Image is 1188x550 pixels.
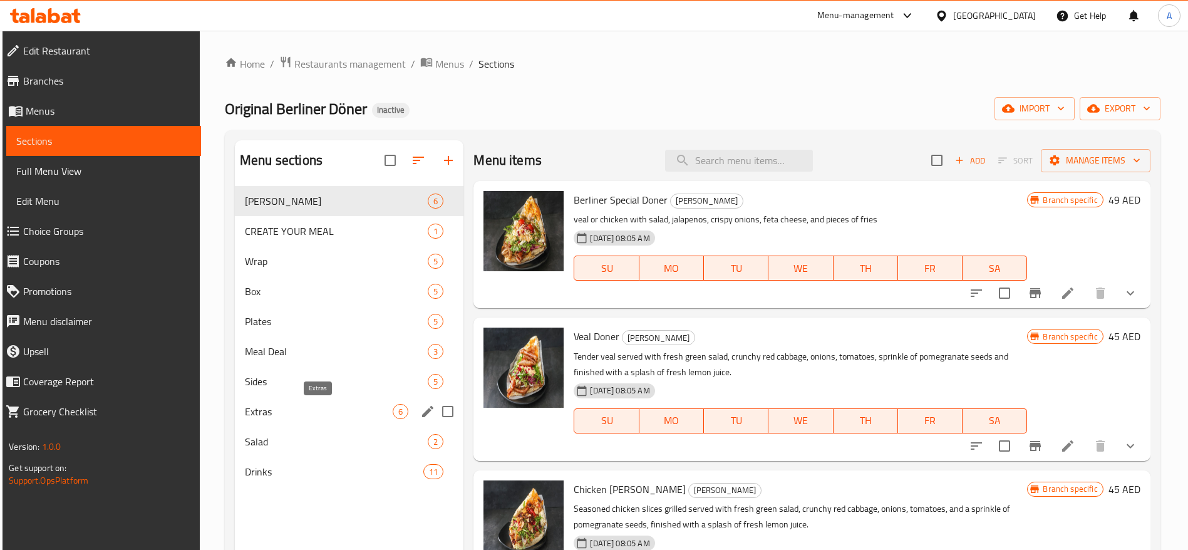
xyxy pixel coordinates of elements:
[574,349,1027,380] p: Tender veal served with fresh green salad, crunchy red cabbage, onions, tomatoes, sprinkle of pom...
[270,56,274,71] li: /
[23,43,191,58] span: Edit Restaurant
[1115,431,1145,461] button: show more
[428,226,443,237] span: 1
[834,256,898,281] button: TH
[963,256,1027,281] button: SA
[16,194,191,209] span: Edit Menu
[704,408,768,433] button: TU
[235,427,463,457] div: Salad2
[839,412,893,430] span: TH
[428,195,443,207] span: 6
[235,186,463,216] div: [PERSON_NAME]6
[1108,191,1140,209] h6: 49 AED
[225,56,265,71] a: Home
[428,346,443,358] span: 3
[294,56,406,71] span: Restaurants management
[839,259,893,278] span: TH
[478,56,514,71] span: Sections
[834,408,898,433] button: TH
[245,194,428,209] div: Doner
[9,460,66,476] span: Get support on:
[428,376,443,388] span: 5
[963,408,1027,433] button: SA
[235,306,463,336] div: Plates5
[245,434,428,449] span: Salad
[953,153,987,168] span: Add
[639,408,704,433] button: MO
[23,314,191,329] span: Menu disclaimer
[688,483,762,498] div: Doner
[9,472,88,489] a: Support.OpsPlatform
[585,232,654,244] span: [DATE] 08:05 AM
[1020,278,1050,308] button: Branch-specific-item
[1038,194,1102,206] span: Branch specific
[622,331,695,345] span: [PERSON_NAME]
[1038,483,1102,495] span: Branch specific
[1085,278,1115,308] button: delete
[428,254,443,269] div: items
[469,56,473,71] li: /
[671,194,743,208] span: [PERSON_NAME]
[428,284,443,299] div: items
[473,151,542,170] h2: Menu items
[23,284,191,299] span: Promotions
[245,224,428,239] div: CREATE YOUR MEAL
[709,412,763,430] span: TU
[644,412,699,430] span: MO
[245,374,428,389] span: Sides
[42,438,61,455] span: 1.0.0
[574,256,639,281] button: SU
[579,412,634,430] span: SU
[903,412,958,430] span: FR
[574,501,1027,532] p: Seasoned chicken slices grilled served with fresh green salad, crunchy red cabbage, onions, tomat...
[428,434,443,449] div: items
[1060,286,1075,301] a: Edit menu item
[1051,153,1140,169] span: Manage items
[245,464,423,479] span: Drinks
[393,406,408,418] span: 6
[245,254,428,269] span: Wrap
[235,246,463,276] div: Wrap5
[16,133,191,148] span: Sections
[245,344,428,359] span: Meal Deal
[704,256,768,281] button: TU
[245,284,428,299] span: Box
[574,327,619,346] span: Veal Doner
[418,402,437,421] button: edit
[6,156,201,186] a: Full Menu View
[1108,480,1140,498] h6: 45 AED
[428,314,443,329] div: items
[574,480,686,499] span: Chicken [PERSON_NAME]
[245,314,428,329] span: Plates
[898,408,963,433] button: FR
[670,194,743,209] div: Doner
[1038,331,1102,343] span: Branch specific
[768,256,833,281] button: WE
[1108,328,1140,345] h6: 45 AED
[961,431,991,461] button: sort-choices
[245,194,428,209] span: [PERSON_NAME]
[574,212,1027,227] p: veal or chicken with salad, jalapenos, crispy onions, feta cheese, and pieces of fries
[26,103,191,118] span: Menus
[23,73,191,88] span: Branches
[279,56,406,72] a: Restaurants management
[773,412,828,430] span: WE
[225,95,367,123] span: Original Berliner Döner
[428,374,443,389] div: items
[585,537,654,549] span: [DATE] 08:05 AM
[428,194,443,209] div: items
[6,126,201,156] a: Sections
[585,385,654,397] span: [DATE] 08:05 AM
[574,408,639,433] button: SU
[991,433,1018,459] span: Select to update
[235,336,463,366] div: Meal Deal3
[1167,9,1172,23] span: A
[768,408,833,433] button: WE
[235,276,463,306] div: Box5
[483,328,564,408] img: Veal Doner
